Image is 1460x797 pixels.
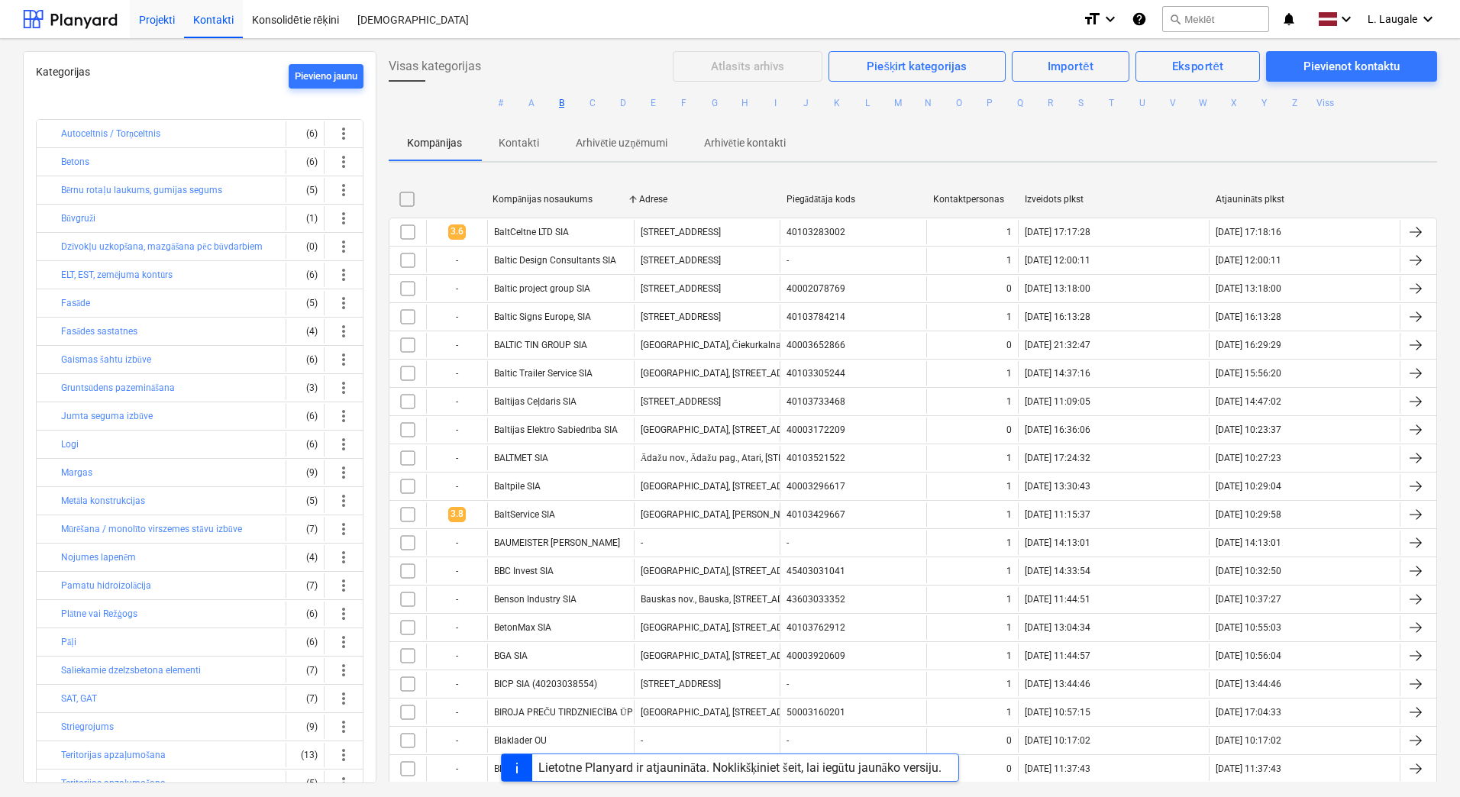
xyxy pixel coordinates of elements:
[1025,594,1090,605] div: [DATE] 11:44:51
[292,263,318,287] div: (6)
[1216,453,1281,463] div: [DATE] 10:27:23
[736,94,754,112] button: H
[787,707,845,718] div: 50003160201
[61,633,76,651] button: Pāļi
[787,537,789,548] div: -
[1006,283,1012,294] div: 0
[538,760,942,775] div: Lietotne Planyard ir atjaunināta. Noklikšķiniet šeit, lai iegūtu jaunāko versiju.
[426,587,487,611] div: -
[1025,227,1090,237] div: [DATE] 17:17:28
[292,743,318,767] div: (13)
[494,453,548,463] div: BALTMET SIA
[1303,56,1400,76] div: Pievienot kontaktu
[61,322,137,340] button: Fasādes sastatnes
[334,124,353,143] span: more_vert
[522,94,541,112] button: A
[1316,94,1335,112] button: Viss
[933,194,1013,205] div: Kontaktpersonas
[61,237,263,256] button: Dzīvokļu uzkopšana, mazgāšana pēc būvdarbiem
[641,679,721,689] div: [STREET_ADDRESS]
[583,94,602,112] button: C
[1025,311,1090,322] div: [DATE] 16:13:28
[61,153,89,171] button: Betons
[334,520,353,538] span: more_vert
[641,537,643,548] div: -
[1216,537,1281,548] div: [DATE] 14:13:01
[1006,481,1012,492] div: 1
[61,379,175,397] button: Gruntsūdens pazemināšana
[1216,424,1281,435] div: [DATE] 10:23:37
[1216,650,1281,661] div: [DATE] 10:56:04
[292,630,318,654] div: (6)
[1025,368,1090,379] div: [DATE] 14:37:16
[1216,622,1281,633] div: [DATE] 10:55:03
[1255,94,1274,112] button: Y
[1216,509,1281,520] div: [DATE] 10:29:58
[675,94,693,112] button: F
[641,509,882,520] div: [GEOGRAPHIC_DATA], [PERSON_NAME][STREET_ADDRESS]
[1103,94,1121,112] button: T
[494,481,541,492] div: Baltpile SIA
[494,537,620,548] div: BAUMEISTER [PERSON_NAME]
[858,94,877,112] button: L
[1216,707,1281,718] div: [DATE] 17:04:33
[292,658,318,682] div: (7)
[1216,255,1281,266] div: [DATE] 12:00:11
[292,376,318,400] div: (3)
[61,492,145,510] button: Metāla konstrukcijas
[494,340,587,350] div: BALTIC TIN GROUP SIA
[292,404,318,428] div: (6)
[1025,396,1090,407] div: [DATE] 11:09:05
[61,350,151,369] button: Gaismas šahtu izbūve
[334,209,353,227] span: more_vert
[1006,453,1012,463] div: 1
[641,255,721,266] div: [STREET_ADDRESS]
[494,424,618,436] div: Baltijas Elektro Sabiedrība SIA
[426,728,487,753] div: -
[797,94,816,112] button: J
[292,489,318,513] div: (5)
[641,566,812,576] div: [GEOGRAPHIC_DATA], [STREET_ADDRESS]
[61,266,173,284] button: ELT, EST, zemējuma kontūrs
[1025,735,1090,746] div: [DATE] 10:17:02
[639,194,774,205] div: Adrese
[1006,509,1012,520] div: 1
[1216,227,1281,237] div: [DATE] 17:18:16
[641,650,812,661] div: [GEOGRAPHIC_DATA], [STREET_ADDRESS]
[292,432,318,457] div: (6)
[1006,368,1012,379] div: 1
[334,379,353,397] span: more_vert
[426,276,487,301] div: -
[787,735,789,746] div: -
[61,689,97,708] button: SAT, GAT
[889,94,907,112] button: M
[1216,594,1281,605] div: [DATE] 10:37:27
[426,333,487,357] div: -
[641,227,721,237] div: [STREET_ADDRESS]
[1025,509,1090,520] div: [DATE] 11:15:37
[1025,453,1090,463] div: [DATE] 17:24:32
[494,650,528,661] div: BGA SIA
[334,237,353,256] span: more_vert
[494,509,555,520] div: BaltService SIA
[334,435,353,453] span: more_vert
[1006,735,1012,746] div: 0
[36,66,90,78] span: Kategorijas
[787,453,845,463] div: 40103521522
[1025,283,1090,294] div: [DATE] 13:18:00
[1216,368,1281,379] div: [DATE] 15:56:20
[334,407,353,425] span: more_vert
[641,311,721,322] div: [STREET_ADDRESS]
[61,576,151,595] button: Pamatu hidroizolācija
[1216,283,1281,294] div: [DATE] 13:18:00
[1006,340,1012,350] div: 0
[407,135,462,151] p: Kompānijas
[641,594,813,605] div: Bauskas nov., Bauska, [STREET_ADDRESS]
[644,94,663,112] button: E
[641,424,812,435] div: [GEOGRAPHIC_DATA], [STREET_ADDRESS]
[1133,94,1152,112] button: U
[1266,51,1437,82] button: Pievienot kontaktu
[448,224,466,239] span: 3.6
[1216,566,1281,576] div: [DATE] 10:32:50
[334,463,353,482] span: more_vert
